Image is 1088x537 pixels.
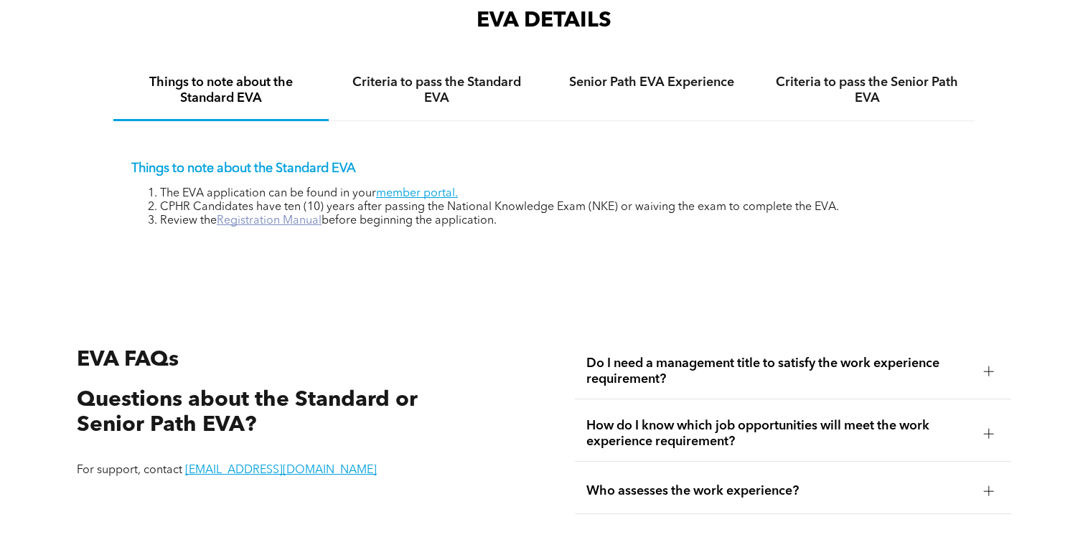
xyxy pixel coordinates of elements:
[586,483,972,499] span: Who assesses the work experience?
[131,161,957,176] p: Things to note about the Standard EVA
[77,465,182,476] span: For support, contact
[160,187,957,201] li: The EVA application can be found in your
[772,75,962,106] h4: Criteria to pass the Senior Path EVA
[77,349,179,371] span: EVA FAQs
[217,215,322,227] a: Registration Manual
[376,188,458,199] a: member portal.
[586,356,972,387] span: Do I need a management title to satisfy the work experience requirement?
[586,418,972,450] span: How do I know which job opportunities will meet the work experience requirement?
[126,75,316,106] h4: Things to note about the Standard EVA
[160,201,957,214] li: CPHR Candidates have ten (10) years after passing the National Knowledge Exam (NKE) or waiving th...
[160,214,957,228] li: Review the before beginning the application.
[557,75,746,90] h4: Senior Path EVA Experience
[77,389,418,436] span: Questions about the Standard or Senior Path EVA?
[342,75,531,106] h4: Criteria to pass the Standard EVA
[477,10,611,32] span: EVA DETAILS
[185,465,377,476] a: [EMAIL_ADDRESS][DOMAIN_NAME]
